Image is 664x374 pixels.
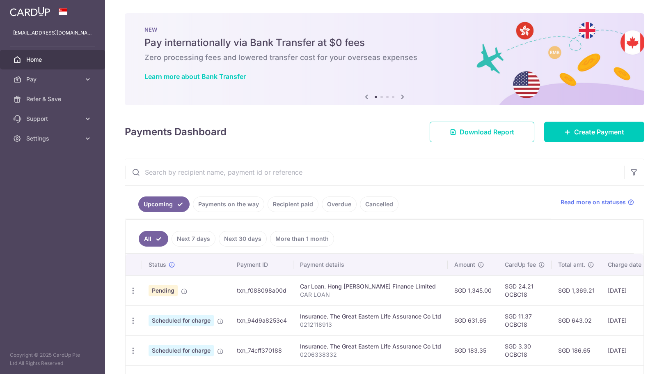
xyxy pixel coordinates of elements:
td: [DATE] [601,305,657,335]
span: Pay [26,75,80,83]
a: Cancelled [360,196,398,212]
td: SGD 1,345.00 [448,275,498,305]
td: SGD 3.30 OCBC18 [498,335,552,365]
p: [EMAIL_ADDRESS][DOMAIN_NAME] [13,29,92,37]
img: CardUp [10,7,50,16]
td: txn_94d9a8253c4 [230,305,293,335]
td: SGD 631.65 [448,305,498,335]
td: SGD 186.65 [552,335,601,365]
a: Upcoming [138,196,190,212]
h6: Zero processing fees and lowered transfer cost for your overseas expenses [144,53,625,62]
a: Learn more about Bank Transfer [144,72,246,81]
div: Insurance. The Great Eastern Life Assurance Co Ltd [300,342,441,351]
a: All [139,231,168,247]
a: More than 1 month [270,231,334,247]
span: Read more on statuses [561,198,626,206]
span: Status [149,261,166,269]
td: txn_f088098a00d [230,275,293,305]
td: SGD 24.21 OCBC18 [498,275,552,305]
span: Amount [454,261,475,269]
div: Insurance. The Great Eastern Life Assurance Co Ltd [300,312,441,321]
p: NEW [144,26,625,33]
td: SGD 183.35 [448,335,498,365]
td: SGD 643.02 [552,305,601,335]
a: Read more on statuses [561,198,634,206]
span: Total amt. [558,261,585,269]
h5: Pay internationally via Bank Transfer at $0 fees [144,36,625,49]
a: Recipient paid [268,196,318,212]
td: [DATE] [601,335,657,365]
span: Create Payment [574,127,624,137]
p: 0206338332 [300,351,441,359]
a: Download Report [430,122,534,142]
td: SGD 11.37 OCBC18 [498,305,552,335]
h4: Payments Dashboard [125,125,227,139]
td: txn_74cff370188 [230,335,293,365]
th: Payment details [293,254,448,275]
a: Overdue [322,196,357,212]
a: Next 7 days [172,231,215,247]
span: Home [26,55,80,64]
span: Settings [26,134,80,143]
a: Create Payment [544,122,644,142]
td: SGD 1,369.21 [552,275,601,305]
span: Download Report [460,127,514,137]
a: Payments on the way [193,196,264,212]
span: CardUp fee [505,261,536,269]
th: Payment ID [230,254,293,275]
img: Bank transfer banner [125,13,644,105]
span: Refer & Save [26,95,80,103]
p: CAR LOAN [300,291,441,299]
span: Scheduled for charge [149,315,214,326]
a: Next 30 days [219,231,267,247]
p: 0212118913 [300,321,441,329]
td: [DATE] [601,275,657,305]
span: Support [26,115,80,123]
span: Pending [149,285,178,296]
input: Search by recipient name, payment id or reference [125,159,624,185]
span: Charge date [608,261,641,269]
span: Scheduled for charge [149,345,214,356]
div: Car Loan. Hong [PERSON_NAME] Finance Limited [300,282,441,291]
